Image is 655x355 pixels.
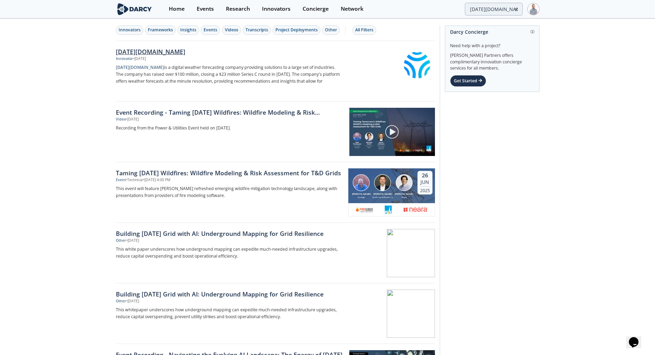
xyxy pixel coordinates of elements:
div: Insights [180,27,196,33]
div: Other [116,299,126,304]
a: Recording from the Power & Utilities Event held on [DATE]. [116,125,345,132]
button: Events [201,25,220,35]
div: Need help with a project? [450,38,534,49]
a: Building [DATE] Grid with AI: Underground Mapping for Grid Resilience Other •[DATE] This white pa... [116,223,435,283]
p: This white paper underscores how underground mapping can expedite much-needed infrastructure upgr... [116,246,343,260]
img: Michael Scott [396,174,413,191]
div: Darcy Concierge [450,26,534,38]
div: Neara [393,196,415,199]
a: [DATE][DOMAIN_NAME] Innovator •[DATE] [DATE][DOMAIN_NAME]is a digital weather forecasting company... [116,41,435,102]
div: All Filters [355,27,373,33]
div: Video [116,117,126,122]
div: Event [116,177,126,183]
div: Research [226,6,250,12]
div: ​Pyrologix [351,196,372,199]
a: Taming [DATE] Wildfires: Wildfire Modeling & Risk Assessment for T&D Grids Event •Technical•[DATE... [116,162,435,223]
div: [PERSON_NAME] [393,192,415,196]
button: Other [322,25,340,35]
a: Event Recording - Taming [DATE] Wildfires: Wildfire Modeling & Risk Assessment for T&D Grids [116,108,345,117]
a: Building [DATE] Grid with AI: Underground Mapping for Grid Resilience Other •[DATE] This whitepap... [116,283,435,344]
img: 1674756284355-Neara_MLR-Red-RGB.png [404,206,428,214]
img: information.svg [531,30,534,34]
div: Events [197,6,214,12]
p: is a digital weather forecasting company providing solutions to a large set of industries. The co... [116,64,343,85]
div: Taming [DATE] Wildfires: Wildfire Modeling & Risk Assessment for T&D Grids [116,168,343,177]
div: Videos [225,27,238,33]
img: Kevin Johnson [374,174,391,191]
div: Project Deployments [275,27,318,33]
div: [PERSON_NAME] [372,192,393,196]
input: Advanced Search [465,3,523,15]
div: Pacific Gas & Electric Co. [372,196,393,199]
img: 1616524801804-PG%26E.png [385,206,393,214]
div: 26 [420,172,430,179]
div: 2025 [420,186,430,193]
img: play-chapters-gray.svg [385,125,399,139]
div: Network [341,6,363,12]
button: Transcripts [243,25,271,35]
img: Tomorrow.io [400,48,434,82]
div: Building [DATE] Grid with AI: Underground Mapping for Grid Resilience [116,290,343,299]
div: Innovator [116,56,133,62]
p: This whitepaper underscores how underground mapping can expedite much-needed infrastructure upgra... [116,306,343,320]
button: Videos [222,25,241,35]
div: • [DATE] [126,299,139,304]
div: • Technical • [DATE] 4:00 PM [126,177,170,183]
div: • [DATE] [126,238,139,243]
div: Events [204,27,217,33]
button: Innovators [116,25,143,35]
button: Project Deployments [273,25,320,35]
div: Innovators [119,27,141,33]
img: Matt Thompson [353,174,370,191]
button: Insights [177,25,199,35]
div: Concierge [303,6,329,12]
div: Transcripts [245,27,268,33]
iframe: chat widget [626,327,648,348]
div: [DATE][DOMAIN_NAME] [116,47,343,56]
img: Profile [527,3,539,15]
div: Home [169,6,185,12]
button: All Filters [352,25,376,35]
div: Building [DATE] Grid with AI: Underground Mapping for Grid Resilience [116,229,343,238]
img: b6d2e187-f939-4faa-a3ce-cf63a7f953e6 [355,206,373,214]
div: Other [116,238,126,243]
div: Get Started [450,75,486,87]
strong: [DATE][DOMAIN_NAME] [116,64,164,70]
div: Other [325,27,337,33]
div: Innovators [262,6,291,12]
p: This event will feature [PERSON_NAME] refreshed emerging wildfire mitigation technology landscape... [116,185,343,199]
div: Jun [420,179,430,185]
div: Frameworks [148,27,173,33]
div: [PERSON_NAME] Partners offers complimentary innovation concierge services for all members. [450,49,534,72]
div: [PERSON_NAME] [351,192,372,196]
button: Frameworks [145,25,176,35]
div: • [DATE] [133,56,146,62]
div: • [DATE] [126,117,139,122]
img: logo-wide.svg [116,3,153,15]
